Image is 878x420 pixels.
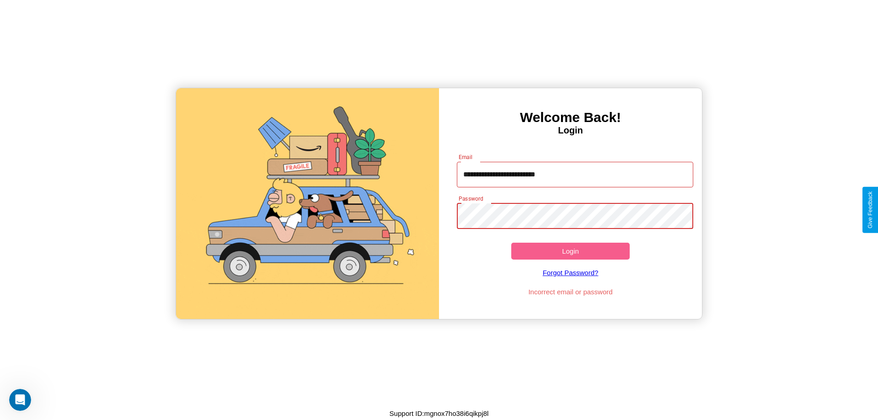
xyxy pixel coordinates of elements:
[176,88,439,319] img: gif
[390,407,489,420] p: Support ID: mgnox7ho38i6qikpj8l
[459,153,473,161] label: Email
[452,260,689,286] a: Forgot Password?
[439,110,702,125] h3: Welcome Back!
[867,191,873,229] div: Give Feedback
[452,286,689,298] p: Incorrect email or password
[511,243,630,260] button: Login
[9,389,31,411] iframe: Intercom live chat
[459,195,483,202] label: Password
[439,125,702,136] h4: Login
